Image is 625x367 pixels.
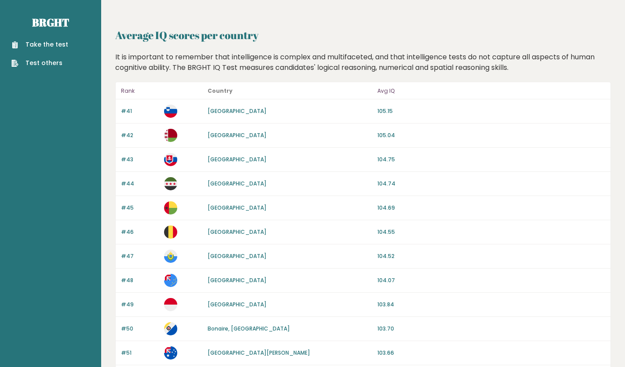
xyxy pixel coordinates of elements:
p: 103.84 [377,301,605,309]
b: Country [208,87,233,94]
a: [GEOGRAPHIC_DATA] [208,301,267,308]
img: tv.svg [164,274,177,287]
p: #44 [121,180,159,188]
a: Take the test [11,40,68,49]
p: 104.55 [377,228,605,236]
img: by.svg [164,129,177,142]
p: Avg IQ [377,86,605,96]
a: [GEOGRAPHIC_DATA][PERSON_NAME] [208,349,310,356]
img: gw.svg [164,201,177,214]
img: si.svg [164,105,177,118]
p: #42 [121,131,159,139]
p: 104.75 [377,156,605,164]
img: be.svg [164,225,177,239]
p: 105.04 [377,131,605,139]
p: #45 [121,204,159,212]
p: #48 [121,276,159,284]
a: Brght [32,15,69,29]
p: 105.15 [377,107,605,115]
img: hm.svg [164,346,177,360]
a: [GEOGRAPHIC_DATA] [208,276,267,284]
a: [GEOGRAPHIC_DATA] [208,204,267,211]
a: [GEOGRAPHIC_DATA] [208,228,267,236]
p: #49 [121,301,159,309]
p: 104.74 [377,180,605,188]
p: 104.07 [377,276,605,284]
img: sm.svg [164,250,177,263]
h2: Average IQ scores per country [115,27,611,43]
img: sk.svg [164,153,177,166]
p: 103.70 [377,325,605,333]
a: [GEOGRAPHIC_DATA] [208,107,267,115]
p: 103.66 [377,349,605,357]
a: [GEOGRAPHIC_DATA] [208,180,267,187]
p: #51 [121,349,159,357]
a: [GEOGRAPHIC_DATA] [208,252,267,260]
p: #50 [121,325,159,333]
a: [GEOGRAPHIC_DATA] [208,156,267,163]
a: [GEOGRAPHIC_DATA] [208,131,267,139]
p: Rank [121,86,159,96]
p: #41 [121,107,159,115]
img: sy.svg [164,177,177,190]
a: Test others [11,58,68,68]
p: #46 [121,228,159,236]
img: mc.svg [164,298,177,311]
p: #47 [121,252,159,260]
p: 104.52 [377,252,605,260]
img: bq.svg [164,322,177,335]
a: Bonaire, [GEOGRAPHIC_DATA] [208,325,290,332]
div: It is important to remember that intelligence is complex and multifaceted, and that intelligence ... [112,52,614,73]
p: #43 [121,156,159,164]
p: 104.69 [377,204,605,212]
